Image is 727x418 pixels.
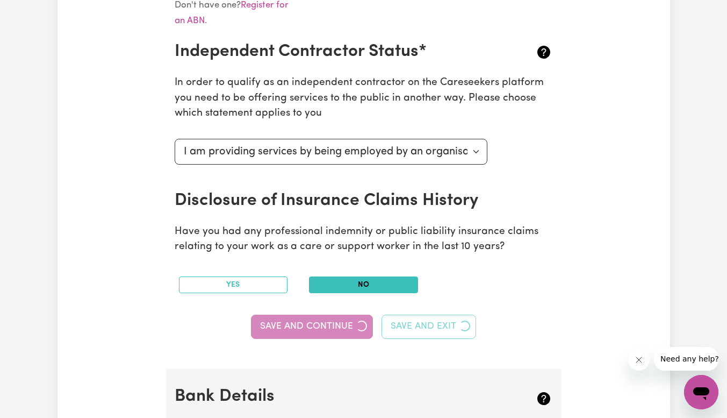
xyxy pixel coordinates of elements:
small: Don't have one? [175,1,289,25]
iframe: Button to launch messaging window [684,375,718,409]
button: Yes [179,277,288,293]
p: Have you had any professional indemnity or public liability insurance claims relating to your wor... [175,224,553,256]
h2: Disclosure of Insurance Claims History [175,190,490,211]
button: No [309,277,418,293]
h2: Bank Details [175,386,490,407]
a: Register for an ABN. [175,1,289,25]
iframe: Message from company [654,347,718,371]
span: Need any help? [6,8,65,16]
iframe: Close message [628,349,650,371]
h2: Independent Contractor Status* [175,41,490,62]
p: In order to qualify as an independent contractor on the Careseekers platform you need to be offer... [175,75,553,122]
